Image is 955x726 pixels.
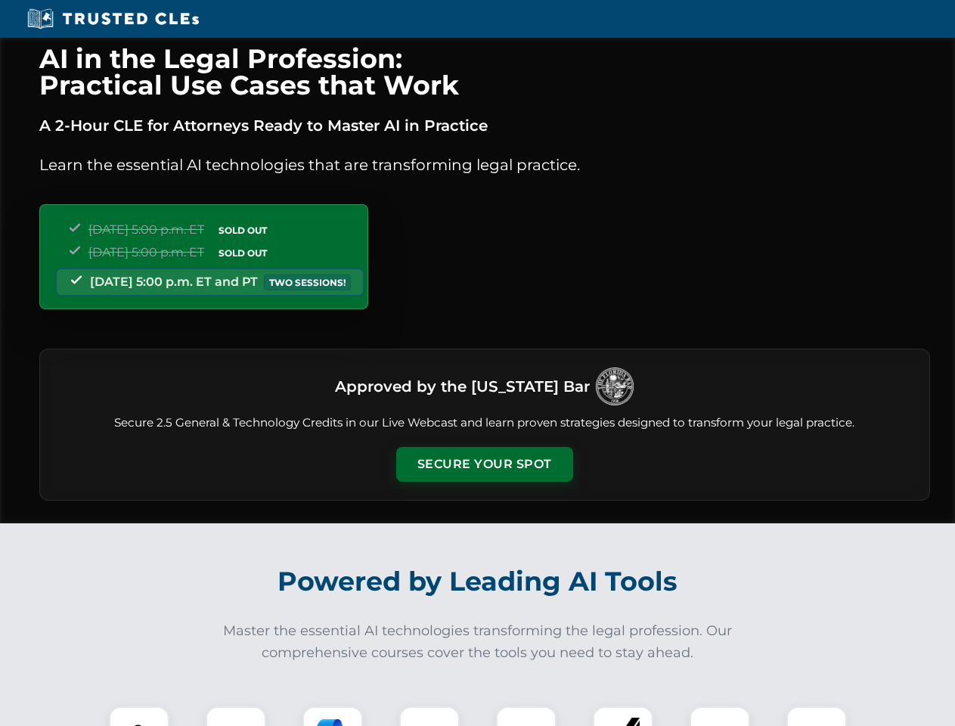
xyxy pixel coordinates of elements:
span: [DATE] 5:00 p.m. ET [88,245,204,259]
p: A 2-Hour CLE for Attorneys Ready to Master AI in Practice [39,113,930,138]
button: Secure Your Spot [396,447,573,482]
span: SOLD OUT [213,222,272,238]
span: [DATE] 5:00 p.m. ET [88,222,204,237]
h1: AI in the Legal Profession: Practical Use Cases that Work [39,45,930,98]
p: Secure 2.5 General & Technology Credits in our Live Webcast and learn proven strategies designed ... [58,414,911,432]
h2: Powered by Leading AI Tools [59,555,897,608]
p: Learn the essential AI technologies that are transforming legal practice. [39,153,930,177]
span: SOLD OUT [213,245,272,261]
p: Master the essential AI technologies transforming the legal profession. Our comprehensive courses... [213,620,743,664]
img: Logo [596,368,634,405]
img: Trusted CLEs [23,8,203,30]
h3: Approved by the [US_STATE] Bar [335,373,590,400]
